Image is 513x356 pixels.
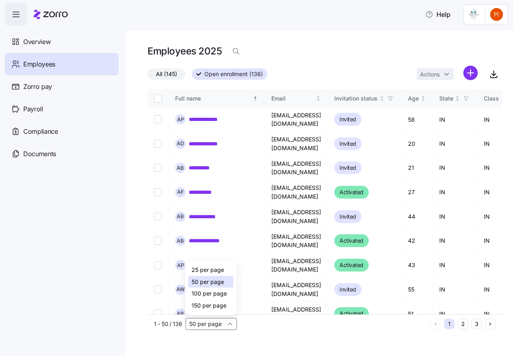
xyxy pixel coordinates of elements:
[192,289,227,298] span: 100 per page
[402,89,433,108] th: AgeNot sorted
[5,120,119,143] a: Compliance
[408,94,419,103] div: Age
[402,205,433,229] td: 44
[485,319,495,329] button: Next page
[154,140,162,148] input: Select record 2
[328,89,402,108] th: Invitation statusNot sorted
[463,66,478,80] svg: add icon
[402,278,433,302] td: 55
[419,6,457,22] button: Help
[177,141,184,146] span: A D
[23,104,43,114] span: Payroll
[169,89,265,108] th: Full nameSorted ascending
[265,180,328,205] td: [EMAIL_ADDRESS][DOMAIN_NAME]
[192,278,224,286] span: 50 per page
[402,180,433,205] td: 27
[402,108,433,132] td: 58
[265,132,328,156] td: [EMAIL_ADDRESS][DOMAIN_NAME]
[402,229,433,253] td: 42
[154,188,162,196] input: Select record 4
[339,309,364,318] span: Activated
[5,30,119,53] a: Overview
[154,286,162,294] input: Select record 8
[23,37,50,47] span: Overview
[192,265,224,274] span: 25 per page
[154,261,162,269] input: Select record 7
[339,163,356,173] span: Invited
[175,94,251,103] div: Full name
[433,229,477,253] td: IN
[265,156,328,180] td: [EMAIL_ADDRESS][DOMAIN_NAME]
[433,278,477,302] td: IN
[265,278,328,302] td: [EMAIL_ADDRESS][DOMAIN_NAME]
[433,253,477,278] td: IN
[5,75,119,98] a: Zorro pay
[339,236,364,245] span: Activated
[177,117,184,122] span: A P
[490,8,503,21] img: 24d6825ccf4887a4818050cadfd93e6d
[154,310,162,318] input: Select record 9
[192,301,226,310] span: 150 per page
[433,180,477,205] td: IN
[23,59,55,69] span: Employees
[23,127,58,137] span: Compliance
[339,139,356,149] span: Invited
[402,132,433,156] td: 20
[271,94,314,103] div: Email
[379,96,385,101] div: Not sorted
[339,187,364,197] span: Activated
[433,156,477,180] td: IN
[5,98,119,120] a: Payroll
[177,238,184,243] span: A B
[500,96,506,101] div: Not sorted
[458,319,468,329] button: 2
[177,214,184,219] span: A B
[265,229,328,253] td: [EMAIL_ADDRESS][DOMAIN_NAME]
[154,95,162,103] input: Select all records
[156,69,177,79] span: All (145)
[265,253,328,278] td: [EMAIL_ADDRESS][DOMAIN_NAME]
[339,285,356,294] span: Invited
[154,320,182,328] span: 1 - 50 / 136
[5,143,119,165] a: Documents
[402,156,433,180] td: 21
[147,45,222,57] h1: Employees 2025
[23,149,56,159] span: Documents
[154,164,162,172] input: Select record 3
[339,115,356,124] span: Invited
[484,94,499,103] div: Class
[176,287,185,292] span: A W
[402,253,433,278] td: 43
[339,260,364,270] span: Activated
[433,302,477,326] td: IN
[177,311,184,316] span: A B
[177,263,184,268] span: A P
[315,96,321,101] div: Not sorted
[420,96,426,101] div: Not sorted
[265,89,328,108] th: EmailNot sorted
[154,115,162,123] input: Select record 1
[444,319,454,329] button: 1
[204,69,263,79] span: Open enrollment (136)
[334,94,378,103] div: Invitation status
[154,213,162,221] input: Select record 5
[454,96,460,101] div: Not sorted
[23,82,52,92] span: Zorro pay
[433,132,477,156] td: IN
[339,212,356,221] span: Invited
[433,205,477,229] td: IN
[5,53,119,75] a: Employees
[417,68,454,80] button: Actions
[252,96,258,101] div: Sorted ascending
[265,205,328,229] td: [EMAIL_ADDRESS][DOMAIN_NAME]
[430,319,441,329] button: Previous page
[154,237,162,245] input: Select record 6
[177,165,184,171] span: A B
[177,189,184,195] span: A F
[265,108,328,132] td: [EMAIL_ADDRESS][DOMAIN_NAME]
[402,302,433,326] td: 51
[420,72,440,77] span: Actions
[433,108,477,132] td: IN
[469,10,479,19] img: Employer logo
[425,10,450,19] span: Help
